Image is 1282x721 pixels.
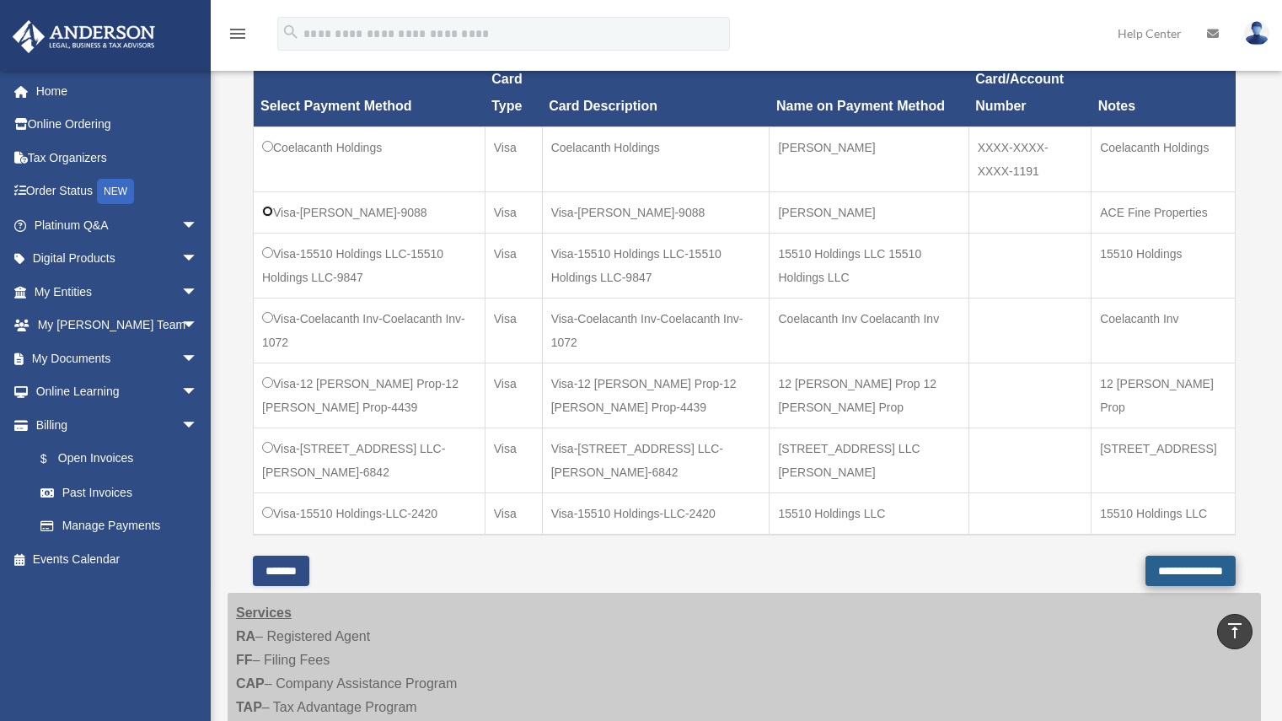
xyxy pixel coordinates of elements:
td: 15510 Holdings [1092,233,1236,298]
i: vertical_align_top [1225,621,1245,641]
td: Visa-[STREET_ADDRESS] LLC-[PERSON_NAME]-6842 [254,428,485,492]
strong: TAP [236,700,262,714]
a: Events Calendar [12,542,223,576]
td: XXXX-XXXX-XXXX-1191 [968,126,1092,191]
th: Card Description [542,58,770,126]
a: Manage Payments [24,509,215,543]
td: [PERSON_NAME] [770,126,968,191]
div: NEW [97,179,134,204]
span: arrow_drop_down [181,208,215,243]
td: Visa-15510 Holdings LLC-15510 Holdings LLC-9847 [542,233,770,298]
td: Coelacanth Holdings [1092,126,1236,191]
a: vertical_align_top [1217,614,1252,649]
a: My [PERSON_NAME] Teamarrow_drop_down [12,309,223,342]
th: Select Payment Method [254,58,485,126]
a: My Documentsarrow_drop_down [12,342,223,375]
td: Coelacanth Holdings [254,126,485,191]
td: 15510 Holdings LLC [1092,492,1236,535]
strong: FF [236,653,253,667]
th: Name on Payment Method [770,58,968,126]
img: User Pic [1244,21,1269,46]
td: Visa [485,363,542,428]
img: Anderson Advisors Platinum Portal [8,20,160,53]
a: Digital Productsarrow_drop_down [12,242,223,276]
a: Order StatusNEW [12,175,223,209]
td: Visa [485,492,542,535]
td: Visa-15510 Holdings-LLC-2420 [542,492,770,535]
td: Visa-12 [PERSON_NAME] Prop-12 [PERSON_NAME] Prop-4439 [542,363,770,428]
span: arrow_drop_down [181,342,215,376]
td: ACE Fine Properties [1092,191,1236,233]
i: search [282,23,300,41]
a: Past Invoices [24,476,215,509]
td: Visa [485,298,542,363]
i: menu [228,24,248,44]
span: arrow_drop_down [181,375,215,410]
td: Visa-12 [PERSON_NAME] Prop-12 [PERSON_NAME] Prop-4439 [254,363,485,428]
th: Card Type [485,58,542,126]
td: 12 [PERSON_NAME] Prop 12 [PERSON_NAME] Prop [770,363,968,428]
a: My Entitiesarrow_drop_down [12,275,223,309]
td: Visa-[PERSON_NAME]-9088 [542,191,770,233]
td: [STREET_ADDRESS] LLC [PERSON_NAME] [770,428,968,492]
a: menu [228,30,248,44]
td: 15510 Holdings LLC [770,492,968,535]
a: $Open Invoices [24,442,207,476]
th: Notes [1092,58,1236,126]
td: Coelacanth Inv [1092,298,1236,363]
span: $ [50,449,58,470]
td: Visa [485,428,542,492]
a: Tax Organizers [12,141,223,175]
td: Visa [485,191,542,233]
td: Visa-[PERSON_NAME]-9088 [254,191,485,233]
th: Card/Account Number [968,58,1092,126]
strong: Services [236,605,292,620]
td: 12 [PERSON_NAME] Prop [1092,363,1236,428]
td: Visa-Coelacanth Inv-Coelacanth Inv-1072 [254,298,485,363]
a: Online Ordering [12,108,223,142]
a: Platinum Q&Aarrow_drop_down [12,208,223,242]
td: [STREET_ADDRESS] [1092,428,1236,492]
span: arrow_drop_down [181,275,215,309]
span: arrow_drop_down [181,309,215,343]
strong: CAP [236,676,265,691]
a: Home [12,74,223,108]
td: Coelacanth Inv Coelacanth Inv [770,298,968,363]
td: Coelacanth Holdings [542,126,770,191]
td: 15510 Holdings LLC 15510 Holdings LLC [770,233,968,298]
strong: RA [236,629,255,643]
td: Visa-15510 Holdings-LLC-2420 [254,492,485,535]
td: [PERSON_NAME] [770,191,968,233]
a: Billingarrow_drop_down [12,408,215,442]
td: Visa-15510 Holdings LLC-15510 Holdings LLC-9847 [254,233,485,298]
a: Online Learningarrow_drop_down [12,375,223,409]
td: Visa [485,233,542,298]
td: Visa-[STREET_ADDRESS] LLC-[PERSON_NAME]-6842 [542,428,770,492]
td: Visa [485,126,542,191]
span: arrow_drop_down [181,408,215,443]
span: arrow_drop_down [181,242,215,277]
td: Visa-Coelacanth Inv-Coelacanth Inv-1072 [542,298,770,363]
